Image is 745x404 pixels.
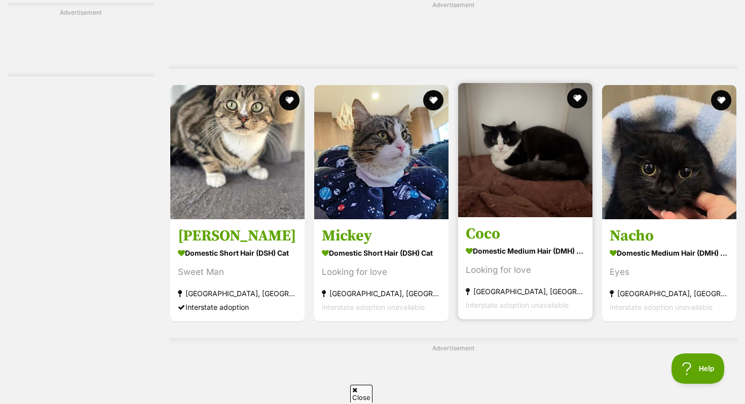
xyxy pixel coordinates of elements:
[279,90,300,110] button: favourite
[322,246,441,261] strong: Domestic Short Hair (DSH) Cat
[466,244,585,259] strong: Domestic Medium Hair (DMH) Cat
[567,88,587,108] button: favourite
[466,285,585,299] strong: [GEOGRAPHIC_DATA], [GEOGRAPHIC_DATA]
[672,353,725,384] iframe: Help Scout Beacon - Open
[610,287,729,301] strong: [GEOGRAPHIC_DATA], [GEOGRAPHIC_DATA]
[423,90,443,110] button: favourite
[314,85,449,219] img: Mickey - Domestic Short Hair (DSH) Cat
[178,227,297,246] h3: [PERSON_NAME]
[610,246,729,261] strong: Domestic Medium Hair (DMH) Cat
[8,3,154,76] div: Advertisement
[350,385,372,402] span: Close
[322,266,441,279] div: Looking for love
[466,264,585,277] div: Looking for love
[178,301,297,314] div: Interstate adoption
[322,303,425,312] span: Interstate adoption unavailable
[458,83,592,217] img: Coco - Domestic Medium Hair (DMH) Cat
[610,227,729,246] h3: Nacho
[602,219,736,322] a: Nacho Domestic Medium Hair (DMH) Cat Eyes [GEOGRAPHIC_DATA], [GEOGRAPHIC_DATA] Interstate adoptio...
[711,90,731,110] button: favourite
[466,225,585,244] h3: Coco
[602,85,736,219] img: Nacho - Domestic Medium Hair (DMH) Cat
[458,217,592,320] a: Coco Domestic Medium Hair (DMH) Cat Looking for love [GEOGRAPHIC_DATA], [GEOGRAPHIC_DATA] Interst...
[170,219,305,322] a: [PERSON_NAME] Domestic Short Hair (DSH) Cat Sweet Man [GEOGRAPHIC_DATA], [GEOGRAPHIC_DATA] Inters...
[178,287,297,301] strong: [GEOGRAPHIC_DATA], [GEOGRAPHIC_DATA]
[178,266,297,279] div: Sweet Man
[170,85,305,219] img: Stiles - Domestic Short Hair (DSH) Cat
[466,301,569,310] span: Interstate adoption unavailable
[178,246,297,261] strong: Domestic Short Hair (DSH) Cat
[322,287,441,301] strong: [GEOGRAPHIC_DATA], [GEOGRAPHIC_DATA]
[314,219,449,322] a: Mickey Domestic Short Hair (DSH) Cat Looking for love [GEOGRAPHIC_DATA], [GEOGRAPHIC_DATA] Inters...
[610,303,713,312] span: Interstate adoption unavailable
[610,266,729,279] div: Eyes
[322,227,441,246] h3: Mickey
